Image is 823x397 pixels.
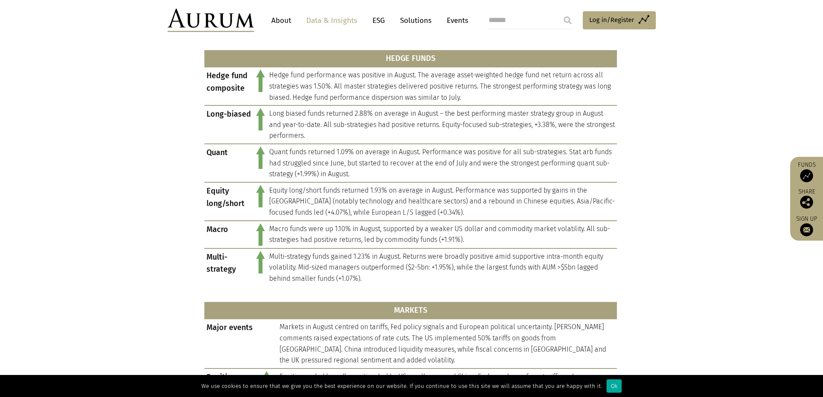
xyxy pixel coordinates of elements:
div: Share [794,189,819,209]
img: Access Funds [800,169,813,182]
td: Macro [204,221,254,248]
a: Solutions [396,13,436,29]
td: Macro funds were up 1.10% in August, supported by a weaker US dollar and commodity market volatil... [267,221,617,248]
td: Quant [204,144,254,182]
th: HEDGE FUNDS [204,50,617,67]
td: Multi-strategy [204,248,254,286]
a: Sign up [794,215,819,236]
a: Log in/Register [583,11,656,29]
td: Hedge fund performance was positive in August. The average asset-weighted hedge fund net return a... [267,67,617,105]
a: ESG [368,13,389,29]
td: Long-biased [204,105,254,144]
td: Multi-strategy funds gained 1.23% in August. Returns were broadly positive amid supportive intra-... [267,248,617,286]
th: MARKETS [204,302,617,319]
td: Equity long/short funds returned 1.93% on average in August. Performance was supported by gains i... [267,182,617,221]
td: Equity long/short [204,182,254,221]
td: Quant funds returned 1.09% on average in August. Performance was positive for all sub-strategies.... [267,144,617,182]
td: Major events [204,319,256,368]
a: Events [442,13,468,29]
a: About [267,13,296,29]
td: Long biased funds returned 2.88% on average in August – the best performing master strategy group... [267,105,617,144]
img: Aurum [168,9,254,32]
img: Share this post [800,196,813,209]
input: Submit [559,12,576,29]
td: Markets in August centred on tariffs, Fed policy signals and European political uncertainty. [PER... [277,319,617,368]
td: Hedge fund composite [204,67,254,105]
span: Log in/Register [589,15,634,25]
a: Funds [794,161,819,182]
div: Ok [607,379,622,393]
img: Sign up to our newsletter [800,223,813,236]
a: Data & Insights [302,13,362,29]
